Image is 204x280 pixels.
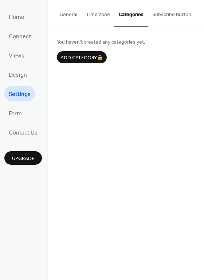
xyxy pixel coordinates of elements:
span: Connect [9,31,31,42]
span: Settings [9,89,31,100]
span: Upgrade [12,155,35,163]
a: Home [4,9,29,24]
a: Form [4,105,26,121]
span: Contact Us [9,127,38,139]
a: Connect [4,28,35,44]
span: Views [9,50,24,61]
span: You haven't created any categories yet. [57,39,195,46]
a: Contact Us [4,124,42,140]
a: Settings [4,86,35,101]
span: Design [9,69,27,81]
a: Views [4,47,29,63]
a: Design [4,67,31,82]
button: Upgrade [4,151,42,165]
span: Home [9,12,24,23]
span: Form [9,108,22,119]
